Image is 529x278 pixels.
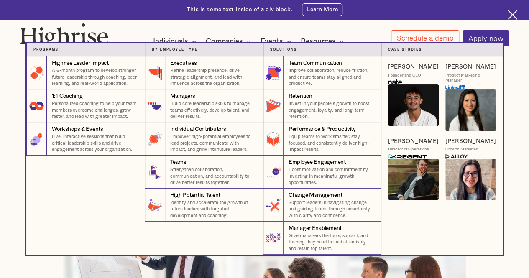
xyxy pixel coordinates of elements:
div: Individuals [153,36,199,46]
div: Manager Enablement [289,224,342,232]
div: Events [261,36,283,46]
a: [PERSON_NAME] [388,138,439,145]
p: Support leaders in navigating change and guiding teams through uncertainty with clarity and confi... [289,199,375,219]
a: RetentionInvest in your people’s growth to boost engagement, loyalty, and long-term retention. [263,89,381,122]
a: Employee EngagementBoost motivation and commitment by investing in meaningful growth opportunities. [263,156,381,189]
div: Growth Marketer [445,147,478,152]
div: Team Communication [289,59,342,67]
p: Personalized coaching to help your team members overcome challenges, grow faster, and lead with g... [52,100,138,120]
a: Performance & ProductivityEquip teams to work smarter, stay focused, and consistently deliver hig... [263,122,381,156]
div: Retention [289,92,312,100]
div: Teams [170,158,187,166]
div: This is some text inside of a div block. [187,6,292,14]
a: Individual ContributorsEmpower high-potential employees to lead projects, communicate with impact... [145,122,263,156]
p: Identify and accelerate the growth of future leaders with targeted development and coaching. [170,199,257,219]
div: Executives [170,59,197,67]
div: Highrise Leader Impact [52,59,109,67]
p: A 6-month program to develop stronger future leadership through coaching, peer learning, and real... [52,67,138,87]
div: Companies [206,36,243,46]
p: Improve collaboration, reduce friction, and ensure teams stay aligned and productive. [289,67,375,87]
div: Employee Engagement [289,158,346,166]
p: Empower high-potential employees to lead projects, communicate with impact, and grow into future ... [170,133,257,153]
p: Invest in your people’s growth to boost engagement, loyalty, and long-term retention. [289,100,375,120]
a: Apply now [463,30,509,46]
p: Strengthen collaboration, communication, and accountability to drive better results together. [170,166,257,186]
div: Director of Operations [388,147,429,152]
div: High Potential Talent [170,191,220,199]
div: Resources [300,36,335,46]
p: Refine leadership presence, drive strategic alignment, and lead with influence across the organiz... [170,67,257,87]
p: Give managers the tools, support, and training they need to lead effectively and retain top talent. [289,232,375,252]
div: Workshops & Events [52,125,103,133]
div: Companies [206,36,254,46]
div: Individuals [153,36,188,46]
a: TeamsStrengthen collaboration, communication, and accountability to drive better results together. [145,156,263,189]
strong: Programs [33,48,59,51]
a: [PERSON_NAME] [445,138,496,145]
a: Team CommunicationImprove collaboration, reduce friction, and ensure teams stay aligned and produ... [263,56,381,89]
div: Events [261,36,294,46]
nav: Companies [0,43,529,255]
a: High Potential TalentIdentify and accelerate the growth of future leaders with targeted developme... [145,189,263,222]
a: Change ManagementSupport leaders in navigating change and guiding teams through uncertainty with ... [263,189,381,222]
a: Schedule a demo [391,30,459,46]
a: Workshops & EventsLive, interactive sessions that build critical leadership skills and drive enga... [26,122,145,156]
a: 1:1 CoachingPersonalized coaching to help your team members overcome challenges, grow faster, and... [26,89,145,122]
div: Change Management [289,191,342,199]
a: Learn More [302,3,342,16]
a: [PERSON_NAME] [445,63,496,71]
strong: Case Studies [388,48,422,51]
img: Highrise logo [20,23,108,50]
p: Live, interactive sessions that build critical leadership skills and drive engagement across your... [52,133,138,153]
div: Product Marketing Manager [445,73,496,83]
a: [PERSON_NAME] [388,63,439,71]
div: Resources [300,36,346,46]
a: ExecutivesRefine leadership presence, drive strategic alignment, and lead with influence across t... [145,56,263,89]
img: Cross icon [508,10,517,20]
div: Founder and CEO [388,73,421,78]
div: Performance & Productivity [289,125,356,133]
p: Equip teams to work smarter, stay focused, and consistently deliver high-impact results. [289,133,375,153]
div: Managers [170,92,195,100]
a: Manager EnablementGive managers the tools, support, and training they need to lead effectively an... [263,222,381,255]
a: Highrise Leader ImpactA 6-month program to develop stronger future leadership through coaching, p... [26,56,145,89]
strong: By Employee Type [152,48,198,51]
div: Individual Contributors [170,125,226,133]
strong: Solutions [270,48,297,51]
div: 1:1 Coaching [52,92,83,100]
p: Build core leadership skills to manage teams effectively, develop talent, and deliver results. [170,100,257,120]
a: ManagersBuild core leadership skills to manage teams effectively, develop talent, and deliver res... [145,89,263,122]
p: Boost motivation and commitment by investing in meaningful growth opportunities. [289,166,375,186]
